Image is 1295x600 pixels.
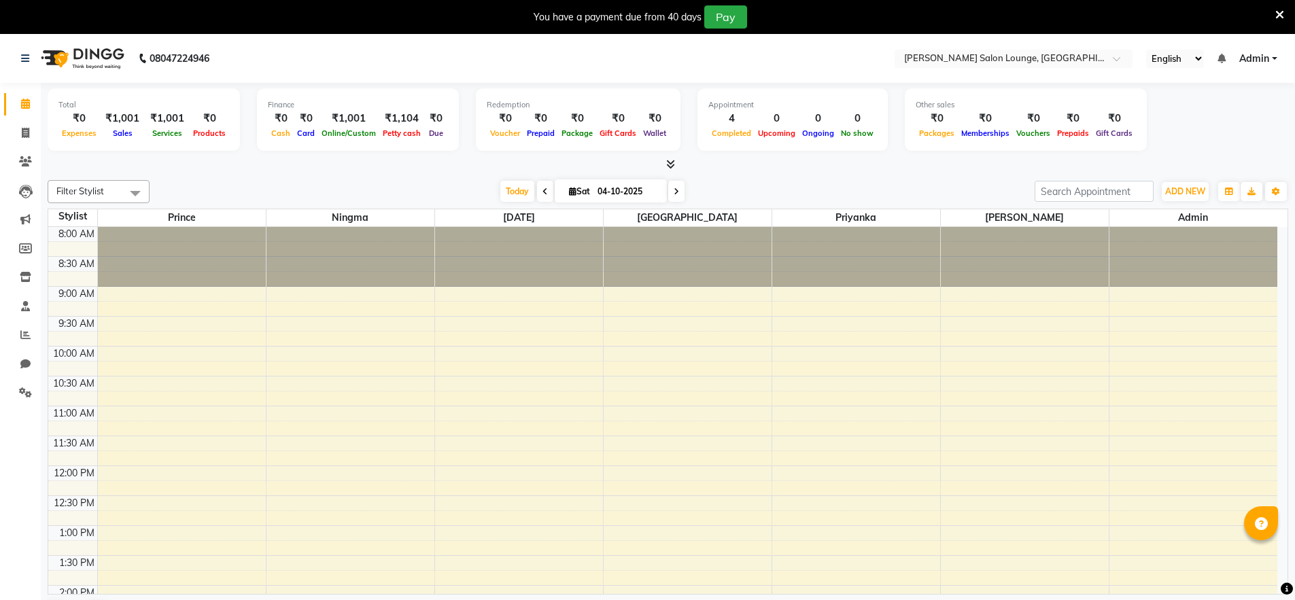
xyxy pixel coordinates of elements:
[596,111,640,126] div: ₹0
[1239,52,1269,66] span: Admin
[56,526,97,540] div: 1:00 PM
[56,317,97,331] div: 9:30 AM
[190,128,229,138] span: Products
[294,128,318,138] span: Card
[266,209,434,226] span: Ningma
[838,128,877,138] span: No show
[1092,111,1136,126] div: ₹0
[941,209,1109,226] span: [PERSON_NAME]
[268,111,294,126] div: ₹0
[640,128,670,138] span: Wallet
[755,128,799,138] span: Upcoming
[558,111,596,126] div: ₹0
[1054,128,1092,138] span: Prepaids
[755,111,799,126] div: 0
[799,128,838,138] span: Ongoing
[56,257,97,271] div: 8:30 AM
[50,376,97,391] div: 10:30 AM
[56,227,97,241] div: 8:00 AM
[799,111,838,126] div: 0
[50,436,97,451] div: 11:30 AM
[1054,111,1092,126] div: ₹0
[838,111,877,126] div: 0
[916,111,958,126] div: ₹0
[596,128,640,138] span: Gift Cards
[58,128,100,138] span: Expenses
[58,99,229,111] div: Total
[50,347,97,361] div: 10:00 AM
[1035,181,1154,202] input: Search Appointment
[51,496,97,510] div: 12:30 PM
[640,111,670,126] div: ₹0
[56,186,104,196] span: Filter Stylist
[487,128,523,138] span: Voucher
[379,128,424,138] span: Petty cash
[1092,128,1136,138] span: Gift Cards
[48,209,97,224] div: Stylist
[708,99,877,111] div: Appointment
[523,128,558,138] span: Prepaid
[958,111,1013,126] div: ₹0
[772,209,940,226] span: Priyanka
[35,39,128,77] img: logo
[1165,186,1205,196] span: ADD NEW
[318,111,379,126] div: ₹1,001
[58,111,100,126] div: ₹0
[708,111,755,126] div: 4
[98,209,266,226] span: Prince
[958,128,1013,138] span: Memberships
[426,128,447,138] span: Due
[56,556,97,570] div: 1:30 PM
[56,586,97,600] div: 2:00 PM
[566,186,593,196] span: Sat
[318,128,379,138] span: Online/Custom
[109,128,136,138] span: Sales
[149,128,186,138] span: Services
[379,111,424,126] div: ₹1,104
[190,111,229,126] div: ₹0
[268,128,294,138] span: Cash
[1238,546,1281,586] iframe: chat widget
[145,111,190,126] div: ₹1,001
[435,209,603,226] span: [DATE]
[1109,209,1278,226] span: Admin
[534,10,702,24] div: You have a payment due from 40 days
[487,99,670,111] div: Redemption
[150,39,209,77] b: 08047224946
[704,5,747,29] button: Pay
[56,287,97,301] div: 9:00 AM
[51,466,97,480] div: 12:00 PM
[487,111,523,126] div: ₹0
[708,128,755,138] span: Completed
[100,111,145,126] div: ₹1,001
[268,99,448,111] div: Finance
[424,111,448,126] div: ₹0
[1013,128,1054,138] span: Vouchers
[1013,111,1054,126] div: ₹0
[604,209,772,226] span: [GEOGRAPHIC_DATA]
[523,111,558,126] div: ₹0
[593,181,661,202] input: 2025-10-04
[50,406,97,421] div: 11:00 AM
[558,128,596,138] span: Package
[500,181,534,202] span: Today
[916,128,958,138] span: Packages
[1162,182,1209,201] button: ADD NEW
[294,111,318,126] div: ₹0
[916,99,1136,111] div: Other sales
